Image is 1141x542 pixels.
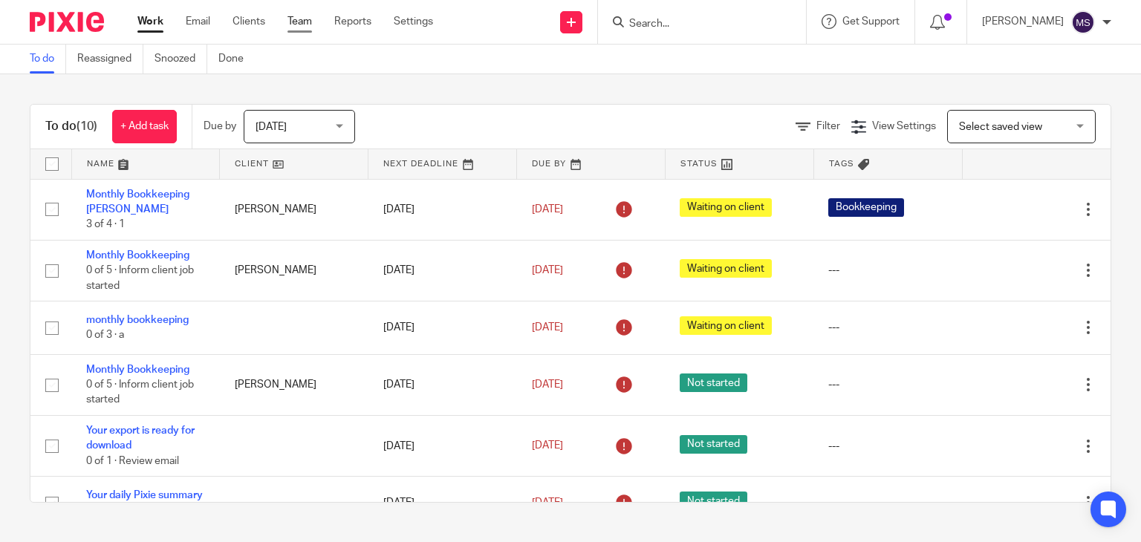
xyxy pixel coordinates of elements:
span: Get Support [842,16,900,27]
span: 0 of 5 · Inform client job started [86,265,194,291]
a: To do [30,45,66,74]
img: Pixie [30,12,104,32]
span: Select saved view [959,122,1042,132]
span: 3 of 4 · 1 [86,219,125,229]
div: --- [828,495,947,510]
a: Monthly Bookkeeping [86,250,189,261]
span: 0 of 1 · Review email [86,456,179,466]
td: [DATE] [368,477,517,529]
a: monthly bookkeeping [86,315,189,325]
div: --- [828,377,947,392]
img: svg%3E [1071,10,1095,34]
span: [DATE] [532,322,563,333]
span: [DATE] [256,122,287,132]
div: --- [828,439,947,454]
span: [DATE] [532,497,563,508]
span: 0 of 5 · Inform client job started [86,379,194,405]
span: Not started [680,492,747,510]
a: Monthly Bookkeeping [86,365,189,375]
a: Snoozed [155,45,207,74]
td: [DATE] [368,179,517,240]
span: Not started [680,373,747,392]
a: Work [137,14,163,29]
a: Done [218,45,255,74]
a: Team [287,14,312,29]
a: Email [186,14,210,29]
td: [DATE] [368,416,517,477]
a: Reports [334,14,371,29]
span: View Settings [872,121,936,131]
span: [DATE] [532,440,563,451]
div: --- [828,263,947,278]
td: [DATE] [368,240,517,301]
td: [DATE] [368,301,517,354]
div: --- [828,320,947,335]
span: Filter [816,121,840,131]
p: Due by [204,119,236,134]
h1: To do [45,119,97,134]
a: Clients [233,14,265,29]
span: Waiting on client [680,198,772,217]
span: [DATE] [532,379,563,390]
td: [PERSON_NAME] [220,179,368,240]
a: Your export is ready for download [86,425,195,451]
td: [PERSON_NAME] [220,354,368,415]
td: [PERSON_NAME] [220,240,368,301]
td: [DATE] [368,354,517,415]
a: Monthly Bookkeeping [PERSON_NAME] [86,189,189,215]
input: Search [628,18,761,31]
span: Waiting on client [680,259,772,278]
span: Bookkeeping [828,198,904,217]
span: 0 of 3 · a [86,330,124,341]
span: (10) [77,120,97,132]
a: Your daily Pixie summary [86,490,203,500]
span: Waiting on client [680,316,772,335]
span: [DATE] [532,204,563,215]
span: Tags [829,160,854,168]
a: Settings [394,14,433,29]
a: + Add task [112,110,177,143]
span: Not started [680,435,747,454]
a: Reassigned [77,45,143,74]
span: [DATE] [532,265,563,275]
p: [PERSON_NAME] [982,14,1064,29]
